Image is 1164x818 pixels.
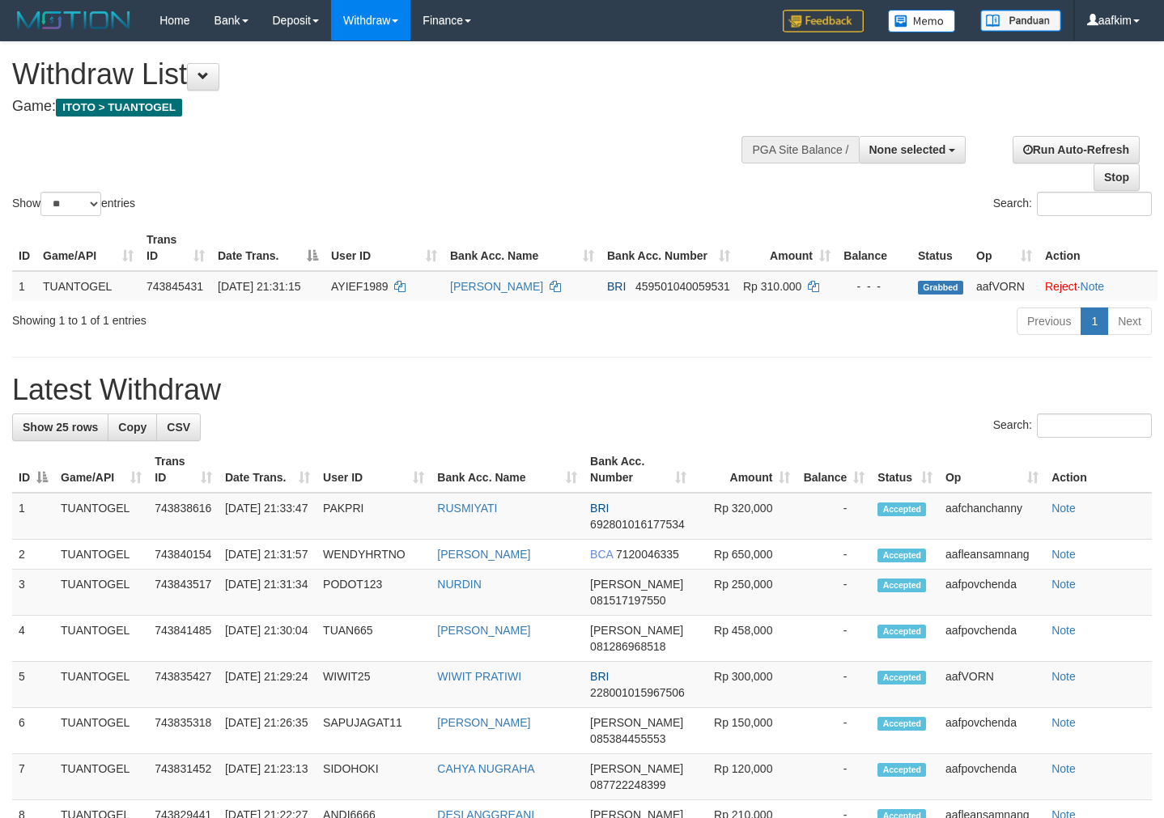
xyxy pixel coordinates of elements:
[837,225,911,271] th: Balance
[12,540,54,570] td: 2
[877,671,926,684] span: Accepted
[590,548,613,561] span: BCA
[316,540,431,570] td: WENDYHRTNO
[939,570,1045,616] td: aafpovchenda
[40,192,101,216] select: Showentries
[219,754,316,800] td: [DATE] 21:23:13
[1037,413,1152,438] input: Search:
[437,762,534,775] a: CAHYA NUGRAHA
[693,616,797,662] td: Rp 458,000
[56,99,182,117] span: ITOTO > TUANTOGEL
[741,136,858,163] div: PGA Site Balance /
[54,540,148,570] td: TUANTOGEL
[140,225,211,271] th: Trans ID: activate to sort column ascending
[797,708,871,754] td: -
[590,778,665,791] span: Copy 087722248399 to clipboard
[693,570,797,616] td: Rp 250,000
[219,616,316,662] td: [DATE] 21:30:04
[590,502,609,515] span: BRI
[325,225,444,271] th: User ID: activate to sort column ascending
[12,447,54,493] th: ID: activate to sort column descending
[1051,578,1076,591] a: Note
[316,493,431,540] td: PAKPRI
[12,58,760,91] h1: Withdraw List
[877,502,926,516] span: Accepted
[877,549,926,562] span: Accepted
[939,447,1045,493] th: Op: activate to sort column ascending
[219,570,316,616] td: [DATE] 21:31:34
[877,717,926,731] span: Accepted
[12,616,54,662] td: 4
[1051,762,1076,775] a: Note
[1037,192,1152,216] input: Search:
[970,271,1039,301] td: aafVORN
[218,280,300,293] span: [DATE] 21:31:15
[783,10,864,32] img: Feedback.jpg
[590,732,665,745] span: Copy 085384455553 to clipboard
[148,708,219,754] td: 743835318
[797,493,871,540] td: -
[693,540,797,570] td: Rp 650,000
[1107,307,1152,335] a: Next
[1051,548,1076,561] a: Note
[437,548,530,561] a: [PERSON_NAME]
[797,662,871,708] td: -
[54,708,148,754] td: TUANTOGEL
[939,754,1045,800] td: aafpovchenda
[437,578,481,591] a: NURDIN
[437,502,497,515] a: RUSMIYATI
[590,716,683,729] span: [PERSON_NAME]
[1081,307,1108,335] a: 1
[590,594,665,607] span: Copy 081517197550 to clipboard
[911,225,970,271] th: Status
[54,493,148,540] td: TUANTOGEL
[54,754,148,800] td: TUANTOGEL
[12,570,54,616] td: 3
[1039,225,1158,271] th: Action
[980,10,1061,32] img: panduan.png
[607,280,626,293] span: BRI
[888,10,956,32] img: Button%20Memo.svg
[743,280,801,293] span: Rp 310.000
[147,280,203,293] span: 743845431
[219,708,316,754] td: [DATE] 21:26:35
[437,670,521,683] a: WIWIT PRATIWI
[167,421,190,434] span: CSV
[993,413,1152,438] label: Search:
[219,493,316,540] td: [DATE] 21:33:47
[437,624,530,637] a: [PERSON_NAME]
[12,8,135,32] img: MOTION_logo.png
[12,306,473,328] div: Showing 1 to 1 of 1 entries
[431,447,584,493] th: Bank Acc. Name: activate to sort column ascending
[797,447,871,493] th: Balance: activate to sort column ascending
[693,493,797,540] td: Rp 320,000
[877,579,926,592] span: Accepted
[584,447,693,493] th: Bank Acc. Number: activate to sort column ascending
[590,624,683,637] span: [PERSON_NAME]
[1094,163,1140,191] a: Stop
[1039,271,1158,301] td: ·
[797,754,871,800] td: -
[1081,280,1105,293] a: Note
[12,493,54,540] td: 1
[939,616,1045,662] td: aafpovchenda
[12,413,108,441] a: Show 25 rows
[877,763,926,777] span: Accepted
[148,570,219,616] td: 743843517
[12,99,760,115] h4: Game:
[12,225,36,271] th: ID
[444,225,601,271] th: Bank Acc. Name: activate to sort column ascending
[23,421,98,434] span: Show 25 rows
[616,548,679,561] span: Copy 7120046335 to clipboard
[12,754,54,800] td: 7
[797,540,871,570] td: -
[316,447,431,493] th: User ID: activate to sort column ascending
[993,192,1152,216] label: Search:
[693,754,797,800] td: Rp 120,000
[12,271,36,301] td: 1
[1013,136,1140,163] a: Run Auto-Refresh
[590,670,609,683] span: BRI
[939,540,1045,570] td: aafleansamnang
[918,281,963,295] span: Grabbed
[148,754,219,800] td: 743831452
